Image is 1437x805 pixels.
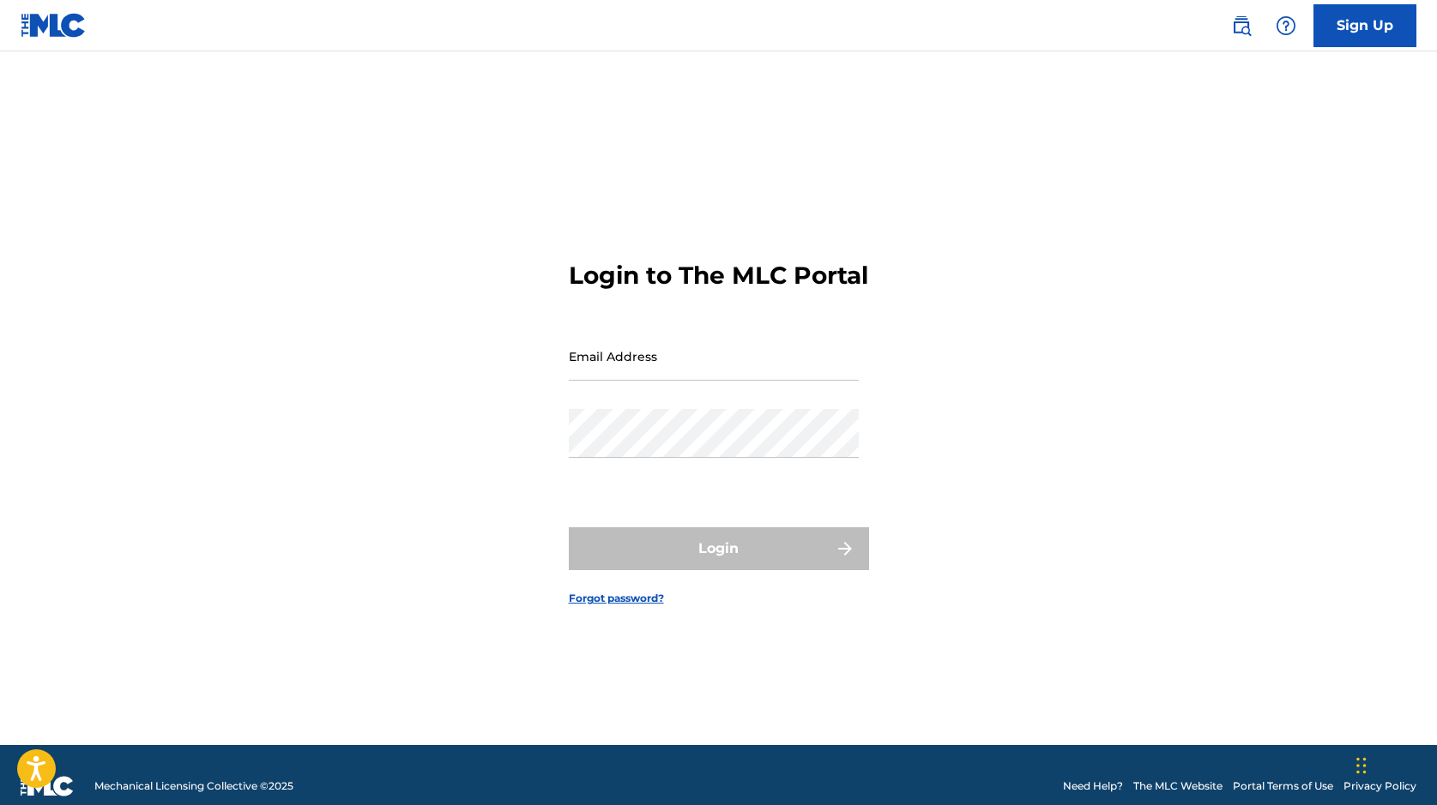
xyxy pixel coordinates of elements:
a: Sign Up [1313,4,1416,47]
img: help [1276,15,1296,36]
a: Public Search [1224,9,1259,43]
iframe: Chat Widget [1351,723,1437,805]
a: Portal Terms of Use [1233,778,1333,794]
h3: Login to The MLC Portal [569,261,868,291]
div: Help [1269,9,1303,43]
a: Privacy Policy [1343,778,1416,794]
a: Need Help? [1063,778,1123,794]
a: Forgot password? [569,591,664,606]
img: MLC Logo [21,13,87,38]
div: Drag [1356,740,1367,791]
span: Mechanical Licensing Collective © 2025 [94,778,293,794]
img: logo [21,776,74,796]
img: search [1231,15,1252,36]
a: The MLC Website [1133,778,1223,794]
